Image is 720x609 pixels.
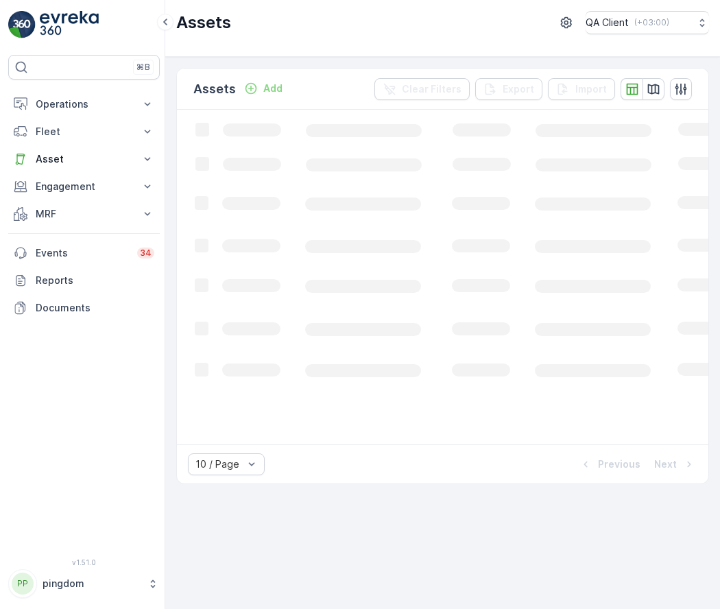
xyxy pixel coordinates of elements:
[36,152,132,166] p: Asset
[374,78,470,100] button: Clear Filters
[263,82,283,95] p: Add
[36,301,154,315] p: Documents
[36,97,132,111] p: Operations
[575,82,607,96] p: Import
[402,82,461,96] p: Clear Filters
[475,78,542,100] button: Export
[8,145,160,173] button: Asset
[8,294,160,322] a: Documents
[577,456,642,473] button: Previous
[193,80,236,99] p: Assets
[36,125,132,139] p: Fleet
[12,573,34,595] div: PP
[548,78,615,100] button: Import
[8,173,160,200] button: Engagement
[40,11,99,38] img: logo_light-DOdMpM7g.png
[653,456,697,473] button: Next
[8,239,160,267] a: Events34
[598,457,640,471] p: Previous
[8,91,160,118] button: Operations
[654,457,677,471] p: Next
[503,82,534,96] p: Export
[634,17,669,28] p: ( +03:00 )
[8,569,160,598] button: PPpingdom
[8,200,160,228] button: MRF
[36,180,132,193] p: Engagement
[8,267,160,294] a: Reports
[36,274,154,287] p: Reports
[8,558,160,566] span: v 1.51.0
[8,11,36,38] img: logo
[239,80,288,97] button: Add
[140,248,152,259] p: 34
[586,16,629,29] p: QA Client
[43,577,141,590] p: pingdom
[136,62,150,73] p: ⌘B
[36,246,129,260] p: Events
[176,12,231,34] p: Assets
[586,11,709,34] button: QA Client(+03:00)
[36,207,132,221] p: MRF
[8,118,160,145] button: Fleet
